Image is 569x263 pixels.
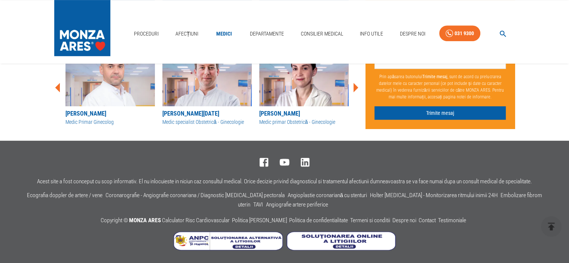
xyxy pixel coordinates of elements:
[65,109,155,118] div: [PERSON_NAME]
[287,245,396,252] a: Soluționarea online a litigiilor
[374,106,506,120] button: Trimite mesaj
[289,217,348,224] a: Politica de confidentialitate
[212,26,236,42] a: Medici
[27,192,103,199] a: Ecografia doppler de artere / vene
[105,192,285,199] a: Coronarografie - Angiografie coronariana / Diagnostic [MEDICAL_DATA] pectorala
[129,217,161,224] span: MONZA ARES
[37,178,532,185] p: Acest site a fost conceput cu scop informativ. El nu inlocuieste in niciun caz consultul medical....
[162,118,252,126] div: Medic specialist Obstetrică - Ginecologie
[101,216,468,226] p: Copyright ©
[419,217,436,224] a: Contact
[65,46,155,126] a: [PERSON_NAME]Medic Primar Ginecolog
[162,46,252,106] img: Dr. Radu Ignat
[131,26,162,42] a: Proceduri
[438,217,466,224] a: Testimoniale
[288,192,367,199] a: Angioplastie coronariană cu stenturi
[455,29,474,38] div: 031 9300
[350,217,390,224] a: Termeni si conditii
[422,74,447,79] b: Trimite mesaj
[357,26,386,42] a: Info Utile
[541,216,562,237] button: delete
[259,118,349,126] div: Medic primar Obstetrică - Ginecologie
[174,232,283,250] img: Soluționarea Alternativă a Litigiilor
[162,217,230,224] a: Calculator Risc Cardiovascular
[374,70,506,103] p: Prin apăsarea butonului , sunt de acord cu prelucrarea datelor mele cu caracter personal (ce pot ...
[174,245,287,252] a: Soluționarea Alternativă a Litigiilor
[162,46,252,126] a: [PERSON_NAME][DATE]Medic specialist Obstetrică - Ginecologie
[259,46,349,126] a: [PERSON_NAME]Medic primar Obstetrică - Ginecologie
[266,201,328,208] a: Angiografie artere periferice
[397,26,428,42] a: Despre Noi
[253,201,263,208] a: TAVI
[232,217,287,224] a: Politica [PERSON_NAME]
[247,26,287,42] a: Departamente
[259,46,349,106] img: Dr. Diana Aldeș
[297,26,346,42] a: Consilier Medical
[172,26,202,42] a: Afecțiuni
[392,217,416,224] a: Despre noi
[370,192,498,199] a: Holter [MEDICAL_DATA] - Monitorizarea ritmului inimii 24H
[259,109,349,118] div: [PERSON_NAME]
[439,25,480,42] a: 031 9300
[65,118,155,126] div: Medic Primar Ginecolog
[162,109,252,118] div: [PERSON_NAME][DATE]
[287,232,396,250] img: Soluționarea online a litigiilor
